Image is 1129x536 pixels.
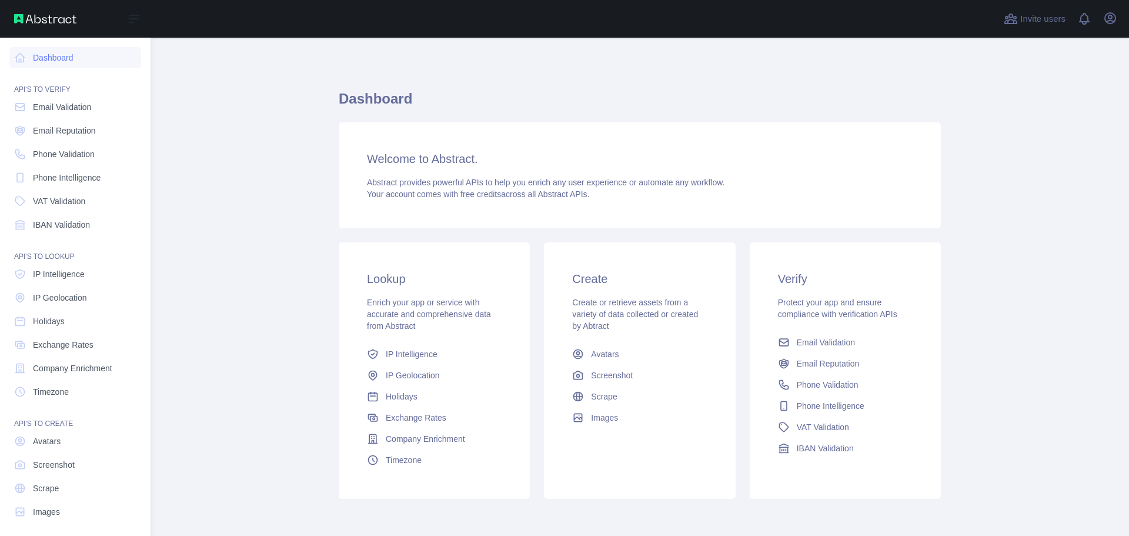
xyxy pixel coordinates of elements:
a: Scrape [9,478,141,499]
span: Images [591,412,618,424]
a: VAT Validation [773,417,917,438]
span: Invite users [1020,12,1065,26]
a: Email Reputation [9,120,141,141]
span: Scrape [33,482,59,494]
span: Phone Validation [33,148,95,160]
span: Email Reputation [797,358,860,369]
a: Timezone [362,450,506,471]
span: IP Geolocation [33,292,87,304]
a: Screenshot [567,365,712,386]
a: Email Validation [773,332,917,353]
span: Protect your app and ensure compliance with verification APIs [778,298,897,319]
h3: Lookup [367,271,502,287]
span: Scrape [591,391,617,402]
span: Phone Intelligence [797,400,864,412]
a: Screenshot [9,454,141,475]
span: IBAN Validation [33,219,90,231]
a: IP Geolocation [362,365,506,386]
span: Phone Validation [797,379,859,391]
h1: Dashboard [339,89,941,118]
a: Images [9,501,141,522]
a: Company Enrichment [9,358,141,379]
h3: Verify [778,271,913,287]
span: Avatars [591,348,619,360]
a: Avatars [567,344,712,365]
span: Holidays [33,315,65,327]
a: Phone Validation [9,144,141,165]
a: Phone Intelligence [9,167,141,188]
a: Phone Validation [773,374,917,395]
span: Holidays [386,391,417,402]
span: free credits [460,189,501,199]
span: Exchange Rates [386,412,446,424]
span: Email Validation [797,337,855,348]
a: Email Reputation [773,353,917,374]
span: VAT Validation [797,421,849,433]
span: Enrich your app or service with accurate and comprehensive data from Abstract [367,298,491,331]
span: IBAN Validation [797,442,854,454]
a: VAT Validation [9,191,141,212]
a: IP Intelligence [362,344,506,365]
span: Exchange Rates [33,339,93,351]
a: Exchange Rates [362,407,506,428]
span: IP Geolocation [386,369,440,381]
span: VAT Validation [33,195,85,207]
a: Holidays [9,311,141,332]
a: Scrape [567,386,712,407]
h3: Welcome to Abstract. [367,151,913,167]
span: Company Enrichment [33,362,112,374]
a: Company Enrichment [362,428,506,450]
button: Invite users [1001,9,1068,28]
div: API'S TO LOOKUP [9,238,141,261]
a: Email Validation [9,96,141,118]
span: Screenshot [33,459,75,471]
span: Images [33,506,60,518]
a: IP Intelligence [9,264,141,285]
a: Phone Intelligence [773,395,917,417]
span: Avatars [33,435,61,447]
h3: Create [572,271,707,287]
a: Dashboard [9,47,141,68]
a: IBAN Validation [9,214,141,235]
div: API'S TO CREATE [9,405,141,428]
div: API'S TO VERIFY [9,71,141,94]
span: Timezone [386,454,422,466]
img: Abstract API [14,14,76,24]
span: Abstract provides powerful APIs to help you enrich any user experience or automate any workflow. [367,178,725,187]
a: Avatars [9,431,141,452]
a: IP Geolocation [9,287,141,308]
a: Images [567,407,712,428]
a: Holidays [362,386,506,407]
span: Phone Intelligence [33,172,101,184]
span: Timezone [33,386,69,398]
span: Email Reputation [33,125,96,137]
span: Email Validation [33,101,91,113]
span: Screenshot [591,369,633,381]
span: Company Enrichment [386,433,465,445]
span: IP Intelligence [33,268,85,280]
span: Your account comes with across all Abstract APIs. [367,189,589,199]
span: IP Intelligence [386,348,437,360]
a: IBAN Validation [773,438,917,459]
a: Timezone [9,381,141,402]
a: Exchange Rates [9,334,141,355]
span: Create or retrieve assets from a variety of data collected or created by Abtract [572,298,698,331]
